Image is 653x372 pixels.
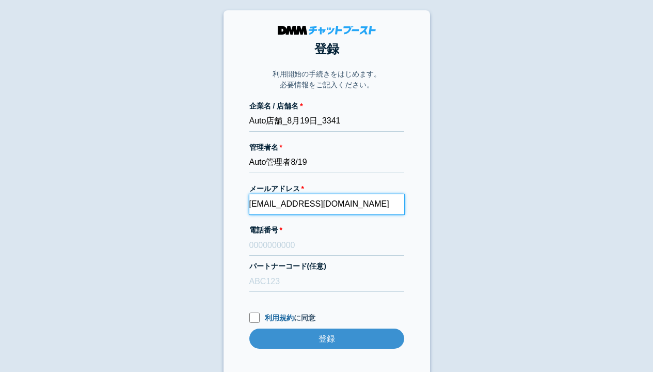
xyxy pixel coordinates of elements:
label: 管理者名 [249,142,404,153]
input: 登録 [249,329,404,349]
input: 会話 太郎 [249,153,404,173]
p: 利用開始の手続きをはじめます。 必要情報をご記入ください。 [273,69,381,90]
input: 利用規約に同意 [249,313,260,323]
img: DMMチャットブースト [278,26,376,35]
label: メールアドレス [249,183,404,194]
label: に同意 [249,313,404,323]
input: 0000000000 [249,236,404,256]
input: ABC123 [249,272,404,292]
input: xxx@cb.com [249,194,404,214]
label: 電話番号 [249,225,404,236]
a: 利用規約 [265,314,294,322]
label: 企業名 / 店舗名 [249,101,404,112]
h1: 登録 [249,40,404,58]
label: パートナーコード(任意) [249,261,404,272]
input: 株式会社チャットブースト [249,112,404,132]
